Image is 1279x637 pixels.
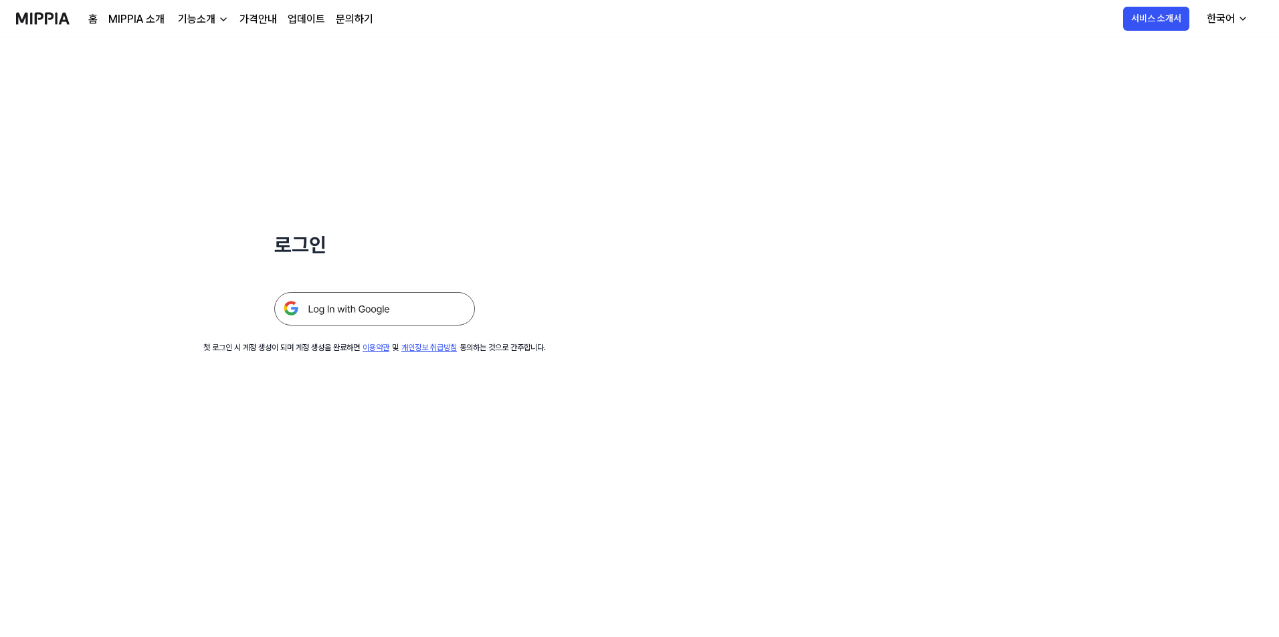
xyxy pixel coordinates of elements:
a: 가격안내 [239,11,277,27]
a: 이용약관 [363,343,389,352]
a: MIPPIA 소개 [108,11,165,27]
div: 기능소개 [175,11,218,27]
div: 한국어 [1204,11,1238,27]
button: 서비스 소개서 [1123,7,1189,31]
div: 첫 로그인 시 계정 생성이 되며 계정 생성을 완료하면 및 동의하는 것으로 간주합니다. [203,342,546,354]
a: 업데이트 [288,11,325,27]
img: down [218,14,229,25]
a: 개인정보 취급방침 [401,343,457,352]
a: 문의하기 [336,11,373,27]
a: 홈 [88,11,98,27]
button: 기능소개 [175,11,229,27]
img: 구글 로그인 버튼 [274,292,475,326]
button: 한국어 [1196,5,1256,32]
h1: 로그인 [274,230,475,260]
